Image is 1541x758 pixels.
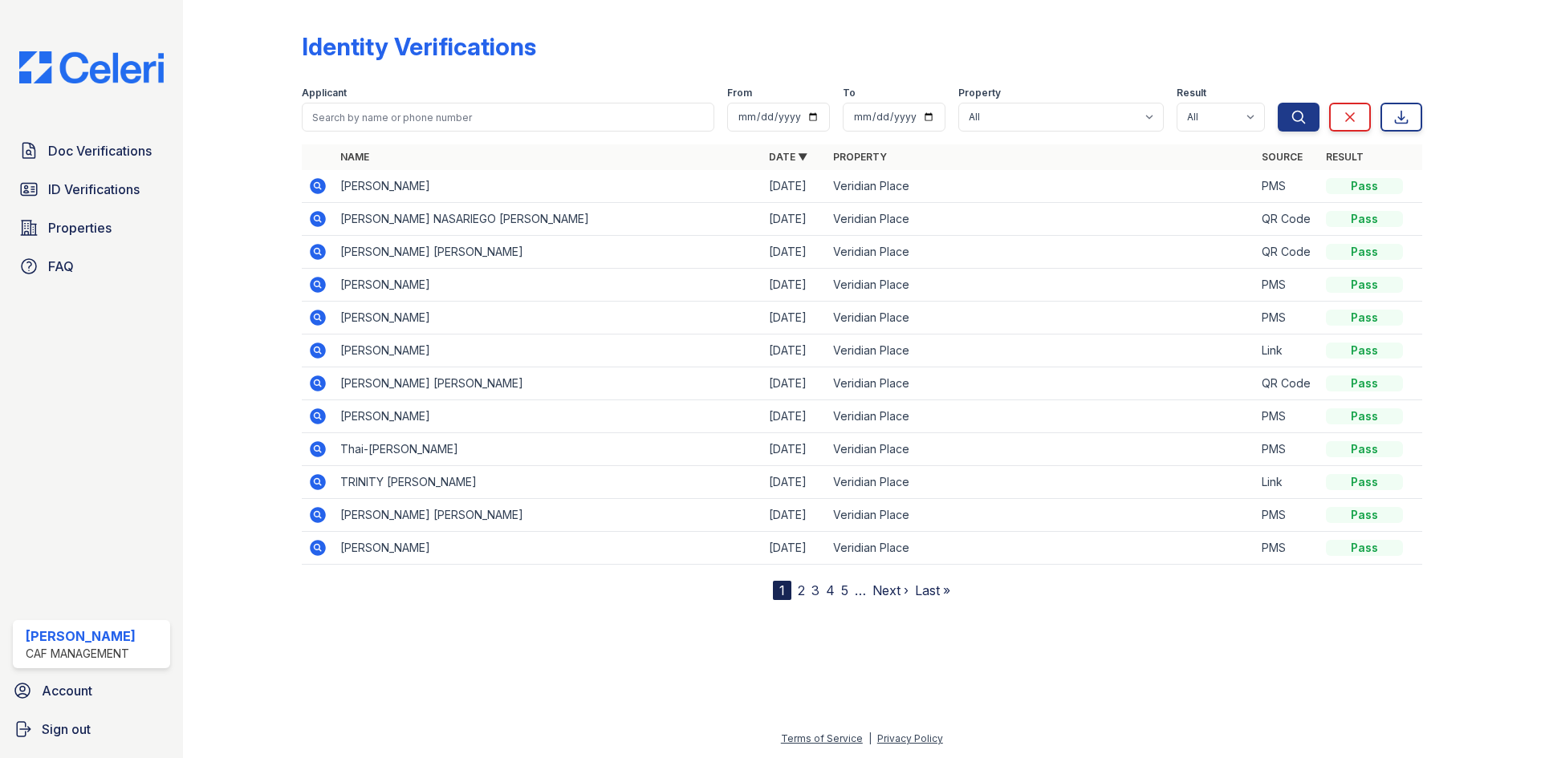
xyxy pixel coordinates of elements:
a: 4 [826,582,835,598]
td: [DATE] [762,170,827,203]
a: ID Verifications [13,173,170,205]
span: Properties [48,218,112,237]
td: [PERSON_NAME] [334,302,762,334]
a: Result [1326,151,1364,163]
td: Veridian Place [827,367,1255,400]
td: PMS [1255,302,1319,334]
a: Last » [915,582,950,598]
td: Veridian Place [827,269,1255,302]
label: Property [958,87,1001,99]
span: Sign out [42,719,91,739]
td: [DATE] [762,367,827,400]
td: [PERSON_NAME] [334,269,762,302]
td: [DATE] [762,466,827,499]
td: Veridian Place [827,203,1255,236]
div: CAF Management [26,646,136,662]
td: QR Code [1255,236,1319,269]
td: [PERSON_NAME] [334,532,762,565]
td: QR Code [1255,367,1319,400]
td: PMS [1255,269,1319,302]
td: [DATE] [762,400,827,433]
td: [DATE] [762,203,827,236]
a: Account [6,675,177,707]
a: Properties [13,212,170,244]
label: From [727,87,752,99]
td: Link [1255,466,1319,499]
div: Pass [1326,507,1403,523]
div: Pass [1326,375,1403,391]
td: [DATE] [762,433,827,466]
td: Link [1255,334,1319,367]
img: CE_Logo_Blue-a8612792a0a2168367f1c8372b55b34899dd931a85d93a1a3d3e32e68fde9ad4.png [6,51,177,83]
div: | [868,732,872,744]
td: [DATE] [762,302,827,334]
a: Name [340,151,369,163]
div: Pass [1326,343,1403,359]
a: Next › [872,582,909,598]
a: Privacy Policy [877,732,943,744]
td: Veridian Place [827,302,1255,334]
label: Result [1177,87,1206,99]
td: [DATE] [762,499,827,532]
td: Veridian Place [827,334,1255,367]
td: Veridian Place [827,400,1255,433]
td: PMS [1255,499,1319,532]
a: FAQ [13,250,170,282]
div: Pass [1326,178,1403,194]
td: PMS [1255,532,1319,565]
td: PMS [1255,433,1319,466]
a: 2 [798,582,805,598]
td: Veridian Place [827,170,1255,203]
td: Veridian Place [827,466,1255,499]
a: 5 [841,582,848,598]
div: Pass [1326,244,1403,260]
input: Search by name or phone number [302,103,714,132]
td: [PERSON_NAME] [334,170,762,203]
td: QR Code [1255,203,1319,236]
div: [PERSON_NAME] [26,626,136,646]
a: Date ▼ [769,151,807,163]
td: [DATE] [762,334,827,367]
td: PMS [1255,400,1319,433]
div: 1 [773,581,791,600]
td: Veridian Place [827,236,1255,269]
a: 3 [811,582,819,598]
div: Pass [1326,474,1403,490]
td: Veridian Place [827,532,1255,565]
td: [PERSON_NAME] [PERSON_NAME] [334,499,762,532]
td: Veridian Place [827,433,1255,466]
td: TRINITY [PERSON_NAME] [334,466,762,499]
td: [DATE] [762,532,827,565]
a: Terms of Service [781,732,863,744]
td: [PERSON_NAME] [PERSON_NAME] [334,236,762,269]
div: Pass [1326,408,1403,424]
span: ID Verifications [48,180,140,199]
label: Applicant [302,87,347,99]
div: Identity Verifications [302,32,536,61]
a: Sign out [6,713,177,745]
div: Pass [1326,310,1403,326]
label: To [843,87,856,99]
span: … [855,581,866,600]
td: [PERSON_NAME] [334,400,762,433]
div: Pass [1326,540,1403,556]
td: [DATE] [762,269,827,302]
span: Account [42,681,92,700]
td: [DATE] [762,236,827,269]
td: PMS [1255,170,1319,203]
td: [PERSON_NAME] [PERSON_NAME] [334,367,762,400]
span: Doc Verifications [48,141,152,160]
span: FAQ [48,257,74,276]
a: Doc Verifications [13,135,170,167]
td: Veridian Place [827,499,1255,532]
td: [PERSON_NAME] NASARIEGO [PERSON_NAME] [334,203,762,236]
a: Property [833,151,887,163]
div: Pass [1326,277,1403,293]
div: Pass [1326,211,1403,227]
div: Pass [1326,441,1403,457]
td: [PERSON_NAME] [334,334,762,367]
td: Thai-[PERSON_NAME] [334,433,762,466]
a: Source [1262,151,1303,163]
